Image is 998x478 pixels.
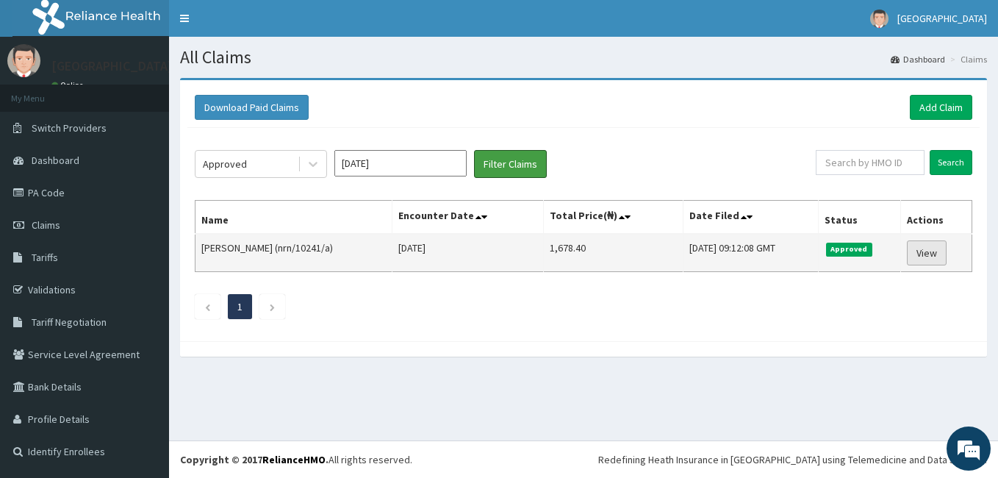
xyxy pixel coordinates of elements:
[195,234,392,272] td: [PERSON_NAME] (nrn/10241/a)
[474,150,547,178] button: Filter Claims
[818,201,900,235] th: Status
[51,60,173,73] p: [GEOGRAPHIC_DATA]
[392,234,543,272] td: [DATE]
[598,452,987,467] div: Redefining Heath Insurance in [GEOGRAPHIC_DATA] using Telemedicine and Data Science!
[7,44,40,77] img: User Image
[203,157,247,171] div: Approved
[543,201,683,235] th: Total Price(₦)
[195,201,392,235] th: Name
[900,201,972,235] th: Actions
[32,218,60,232] span: Claims
[947,53,987,65] li: Claims
[910,95,972,120] a: Add Claim
[262,453,326,466] a: RelianceHMO
[891,53,945,65] a: Dashboard
[897,12,987,25] span: [GEOGRAPHIC_DATA]
[683,234,819,272] td: [DATE] 09:12:08 GMT
[51,80,87,90] a: Online
[826,243,872,256] span: Approved
[907,240,947,265] a: View
[180,48,987,67] h1: All Claims
[816,150,925,175] input: Search by HMO ID
[237,300,243,313] a: Page 1 is your current page
[169,440,998,478] footer: All rights reserved.
[32,154,79,167] span: Dashboard
[543,234,683,272] td: 1,678.40
[180,453,329,466] strong: Copyright © 2017 .
[32,315,107,329] span: Tariff Negotiation
[32,121,107,135] span: Switch Providers
[392,201,543,235] th: Encounter Date
[334,150,467,176] input: Select Month and Year
[683,201,819,235] th: Date Filed
[195,95,309,120] button: Download Paid Claims
[930,150,972,175] input: Search
[204,300,211,313] a: Previous page
[32,251,58,264] span: Tariffs
[870,10,888,28] img: User Image
[269,300,276,313] a: Next page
